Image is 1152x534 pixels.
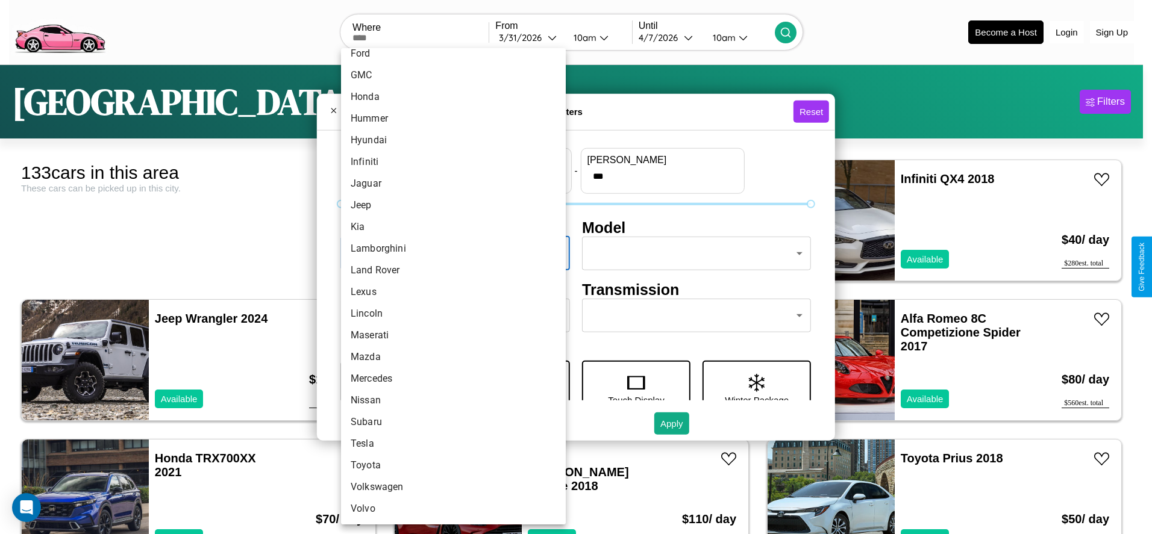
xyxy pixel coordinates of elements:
[341,346,566,368] li: Mazda
[341,368,566,390] li: Mercedes
[341,259,566,281] li: Land Rover
[341,194,566,216] li: Jeep
[341,108,566,129] li: Hummer
[341,86,566,108] li: Honda
[341,433,566,455] li: Tesla
[341,498,566,520] li: Volvo
[341,281,566,303] li: Lexus
[341,476,566,498] li: Volkswagen
[12,493,41,522] div: Open Intercom Messenger
[341,43,566,64] li: Ford
[1138,243,1146,291] div: Give Feedback
[341,238,566,259] li: Lamborghini
[341,390,566,411] li: Nissan
[341,173,566,194] li: Jaguar
[341,151,566,173] li: Infiniti
[341,64,566,86] li: GMC
[341,324,566,346] li: Maserati
[341,455,566,476] li: Toyota
[341,216,566,238] li: Kia
[341,303,566,324] li: Lincoln
[341,129,566,151] li: Hyundai
[341,411,566,433] li: Subaru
